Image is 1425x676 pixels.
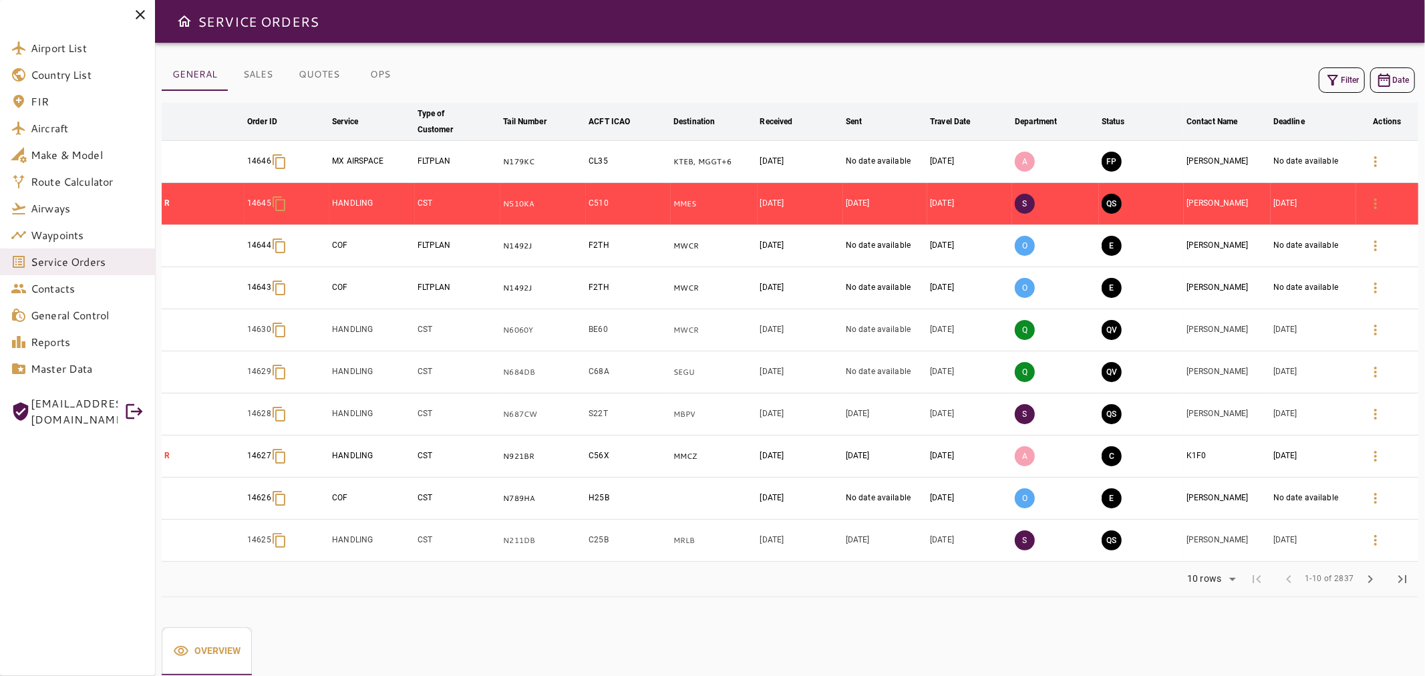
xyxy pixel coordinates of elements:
button: Details [1360,440,1392,472]
td: S22T [586,393,671,436]
td: [PERSON_NAME] [1184,393,1271,436]
td: [DATE] [758,309,843,351]
td: CST [415,520,501,562]
td: C25B [586,520,671,562]
p: S [1015,530,1035,550]
button: Details [1360,524,1392,556]
p: 14625 [247,534,271,546]
span: Deadline [1273,114,1322,130]
td: [PERSON_NAME] [1184,225,1271,267]
td: [PERSON_NAME] [1184,478,1271,520]
span: Previous Page [1273,563,1305,595]
td: [DATE] [758,436,843,478]
p: MMCZ [673,451,755,462]
div: Status [1102,114,1125,130]
div: Tail Number [503,114,546,130]
div: Service [332,114,358,130]
button: Details [1360,314,1392,346]
td: HANDLING [329,436,415,478]
span: Next Page [1354,563,1386,595]
td: CL35 [586,141,671,183]
td: C68A [586,351,671,393]
button: OPS [350,59,410,91]
span: Destination [673,114,732,130]
td: [PERSON_NAME] [1184,520,1271,562]
p: MWCR [673,283,755,294]
div: Received [760,114,793,130]
span: Master Data [31,361,144,377]
span: ACFT ICAO [589,114,647,130]
td: [PERSON_NAME] [1184,351,1271,393]
button: EXECUTION [1102,236,1122,256]
td: No date available [843,309,927,351]
button: Date [1370,67,1415,93]
span: Make & Model [31,147,144,163]
span: Country List [31,67,144,83]
td: No date available [1271,267,1356,309]
td: CST [415,436,501,478]
td: HANDLING [329,183,415,225]
td: [DATE] [758,141,843,183]
td: [PERSON_NAME] [1184,141,1271,183]
td: CST [415,478,501,520]
td: No date available [1271,225,1356,267]
td: [DATE] [843,436,927,478]
td: [DATE] [1271,351,1356,393]
td: [DATE] [758,183,843,225]
td: [DATE] [1271,520,1356,562]
div: 10 rows [1184,573,1225,584]
button: Open drawer [171,8,198,35]
div: basic tabs example [162,59,410,91]
button: Details [1360,146,1392,178]
p: O [1015,488,1035,508]
p: SEGU [673,367,755,378]
p: MWCR [673,240,755,252]
p: N921BR [503,451,583,462]
button: QUOTES [288,59,350,91]
td: [DATE] [927,436,1012,478]
span: Route Calculator [31,174,144,190]
button: QUOTE SENT [1102,194,1122,214]
p: N789HA [503,493,583,504]
span: Sent [846,114,880,130]
div: Sent [846,114,862,130]
span: [EMAIL_ADDRESS][DOMAIN_NAME] [31,395,118,428]
div: 10 rows [1178,569,1241,589]
p: 14626 [247,492,271,504]
p: O [1015,236,1035,256]
span: chevron_right [1362,571,1378,587]
td: [PERSON_NAME] [1184,183,1271,225]
button: Details [1360,272,1392,304]
td: C510 [586,183,671,225]
p: R [164,450,242,462]
button: EXECUTION [1102,278,1122,298]
span: Airways [31,200,144,216]
span: Department [1015,114,1074,130]
td: [DATE] [1271,436,1356,478]
p: A [1015,152,1035,172]
button: FINAL PREPARATION [1102,152,1122,172]
td: No date available [843,351,927,393]
h6: SERVICE ORDERS [198,11,319,32]
button: Details [1360,398,1392,430]
div: Travel Date [930,114,970,130]
span: Service [332,114,375,130]
p: N211DB [503,535,583,546]
button: Details [1360,188,1392,220]
td: FLTPLAN [415,141,501,183]
p: S [1015,194,1035,214]
span: Tail Number [503,114,563,130]
td: No date available [843,141,927,183]
td: [PERSON_NAME] [1184,267,1271,309]
span: Order ID [247,114,295,130]
td: No date available [1271,141,1356,183]
button: CLOSED [1102,446,1122,466]
p: O [1015,278,1035,298]
td: [DATE] [758,351,843,393]
p: MWCR [673,325,755,336]
p: 14630 [247,324,271,335]
p: 14644 [247,240,271,251]
td: [DATE] [1271,393,1356,436]
p: N1492J [503,240,583,252]
p: N510KA [503,198,583,210]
